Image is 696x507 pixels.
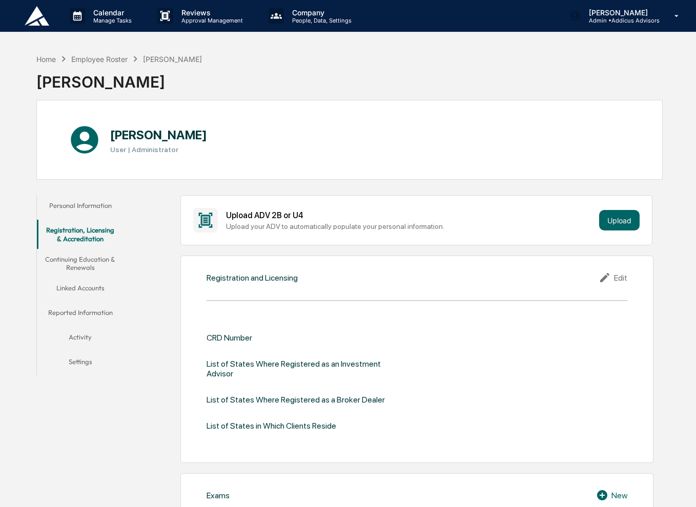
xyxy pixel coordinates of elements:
div: secondary tabs example [37,195,124,376]
p: People, Data, Settings [284,17,357,24]
button: Continuing Education & Renewals [37,249,124,278]
button: Linked Accounts [37,278,124,302]
p: Company [284,8,357,17]
p: Manage Tasks [85,17,137,24]
div: List of States in Which Clients Reside [207,421,336,431]
button: Reported Information [37,302,124,327]
button: Registration, Licensing & Accreditation [37,220,124,249]
div: Registration and Licensing [207,273,298,283]
button: Personal Information [37,195,124,220]
div: [PERSON_NAME] [36,65,202,91]
div: List of States Where Registered as an Investment Advisor [207,359,396,378]
div: New [596,489,627,501]
div: Upload your ADV to automatically populate your personal information. [226,222,595,230]
p: Calendar [85,8,137,17]
div: [PERSON_NAME] [143,55,202,64]
button: Settings [37,351,124,376]
img: logo [25,6,49,26]
div: CRD Number [207,333,252,343]
button: Activity [37,327,124,351]
h3: User | Administrator [110,145,207,154]
p: Reviews [173,8,248,17]
p: [PERSON_NAME] [581,8,660,17]
div: Employee Roster [71,55,128,64]
button: Upload [599,210,640,230]
p: Approval Management [173,17,248,24]
div: Home [36,55,56,64]
div: Exams [207,491,230,500]
div: List of States Where Registered as a Broker Dealer [207,395,385,405]
h1: [PERSON_NAME] [110,128,207,142]
div: Edit [599,271,627,284]
div: Upload ADV 2B or U4 [226,210,595,220]
p: Admin • Addicus Advisors [581,17,660,24]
